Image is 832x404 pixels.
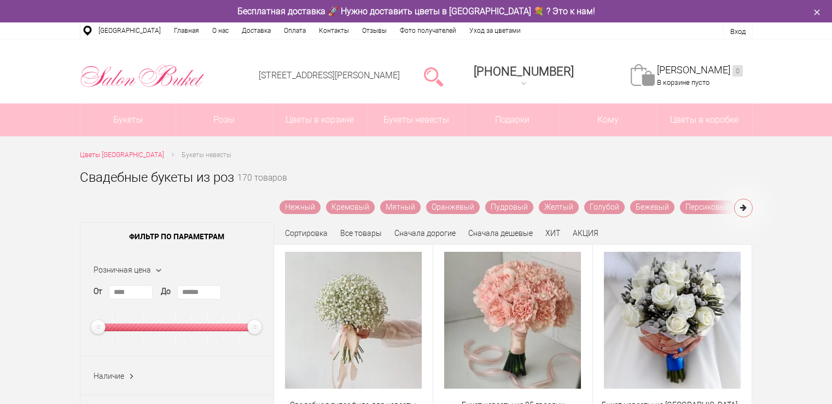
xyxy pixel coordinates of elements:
[340,229,382,238] a: Все товары
[464,103,560,136] a: Подарки
[176,103,272,136] a: Розы
[326,200,375,214] a: Кремовый
[368,103,464,136] a: Букеты невесты
[393,22,463,39] a: Фото получателей
[657,78,709,86] span: В корзине пусто
[380,200,421,214] a: Мятный
[539,200,579,214] a: Желтый
[94,266,151,274] span: Розничная цена
[285,229,328,238] span: Сортировка
[467,61,580,92] a: [PHONE_NUMBER]
[280,200,321,214] a: Нежный
[584,200,625,214] a: Голубой
[394,229,456,238] a: Сначала дорогие
[680,200,736,214] a: Персиковый
[235,22,277,39] a: Доставка
[80,149,164,161] a: Цветы [GEOGRAPHIC_DATA]
[545,229,560,238] a: ХИТ
[657,64,743,77] a: [PERSON_NAME]
[206,22,235,39] a: О нас
[259,70,400,80] a: [STREET_ADDRESS][PERSON_NAME]
[468,229,533,238] a: Сначала дешевые
[92,22,167,39] a: [GEOGRAPHIC_DATA]
[237,174,287,200] small: 170 товаров
[312,22,356,39] a: Контакты
[485,200,533,214] a: Пудровый
[732,65,743,77] ins: 0
[656,103,752,136] a: Цветы в коробке
[94,286,102,297] label: От
[426,200,480,214] a: Оранжевый
[356,22,393,39] a: Отзывы
[161,286,171,297] label: До
[80,168,234,187] h1: Свадебные букеты из роз
[80,223,274,250] span: Фильтр по параметрам
[604,252,741,389] img: Букет невесты из брунии и белых роз
[80,103,176,136] a: Букеты
[730,27,746,36] a: Вход
[285,252,422,389] img: Свадебная гипсофила для невесты
[277,22,312,39] a: Оплата
[182,151,231,159] span: Букеты невесты
[167,22,206,39] a: Главная
[573,229,598,238] a: АКЦИЯ
[72,5,761,17] div: Бесплатная доставка 🚀 Нужно доставить цветы в [GEOGRAPHIC_DATA] 💐 ? Это к нам!
[444,252,581,389] img: Букет невесты из 25 гвоздик
[94,372,124,380] span: Наличие
[80,62,205,90] img: Цветы Нижний Новгород
[272,103,368,136] a: Цветы в корзине
[630,200,674,214] a: Бежевый
[80,151,164,159] span: Цветы [GEOGRAPHIC_DATA]
[463,22,527,39] a: Уход за цветами
[560,103,656,136] span: Кому
[474,65,574,78] span: [PHONE_NUMBER]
